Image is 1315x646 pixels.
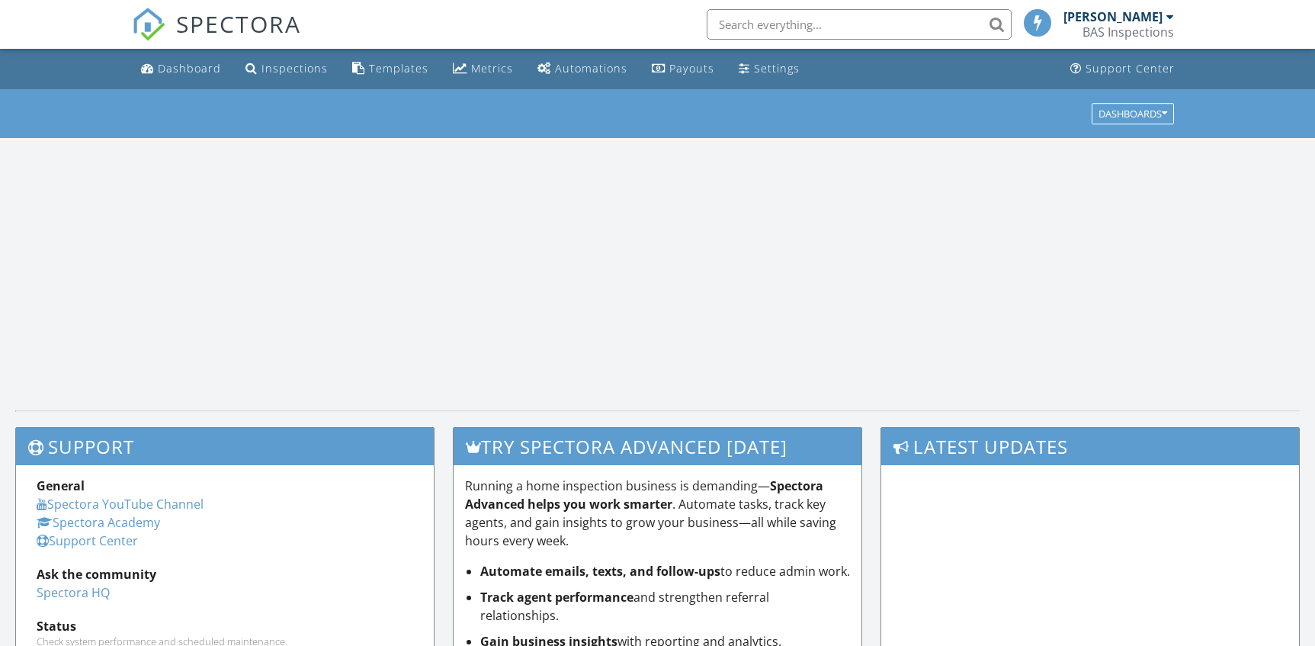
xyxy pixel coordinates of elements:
[135,55,227,83] a: Dashboard
[369,61,428,76] div: Templates
[1092,103,1174,124] button: Dashboards
[669,61,714,76] div: Payouts
[646,55,720,83] a: Payouts
[1099,108,1167,119] div: Dashboards
[239,55,334,83] a: Inspections
[37,496,204,513] a: Spectora YouTube Channel
[555,61,627,76] div: Automations
[176,8,301,40] span: SPECTORA
[480,563,720,580] strong: Automate emails, texts, and follow-ups
[754,61,800,76] div: Settings
[37,477,85,494] strong: General
[480,588,851,625] li: and strengthen referral relationships.
[37,617,413,635] div: Status
[1082,24,1174,40] div: BAS Inspections
[465,477,851,550] p: Running a home inspection business is demanding— . Automate tasks, track key agents, and gain ins...
[346,55,435,83] a: Templates
[471,61,513,76] div: Metrics
[881,428,1299,465] h3: Latest Updates
[707,9,1012,40] input: Search everything...
[16,428,434,465] h3: Support
[37,584,110,601] a: Spectora HQ
[132,21,301,53] a: SPECTORA
[37,514,160,531] a: Spectora Academy
[158,61,221,76] div: Dashboard
[465,477,823,513] strong: Spectora Advanced helps you work smarter
[454,428,862,465] h3: Try spectora advanced [DATE]
[261,61,328,76] div: Inspections
[447,55,519,83] a: Metrics
[531,55,633,83] a: Automations (Basic)
[1063,9,1163,24] div: [PERSON_NAME]
[733,55,806,83] a: Settings
[37,565,413,583] div: Ask the community
[1064,55,1181,83] a: Support Center
[480,562,851,580] li: to reduce admin work.
[132,8,165,41] img: The Best Home Inspection Software - Spectora
[480,589,633,606] strong: Track agent performance
[1086,61,1175,76] div: Support Center
[37,532,138,549] a: Support Center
